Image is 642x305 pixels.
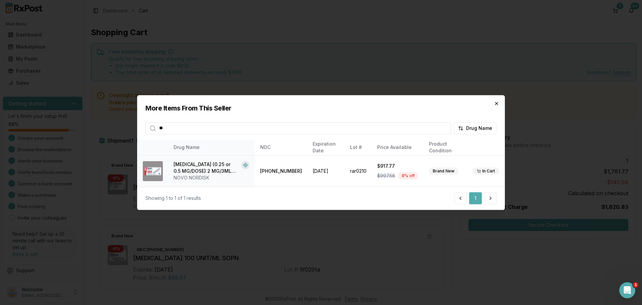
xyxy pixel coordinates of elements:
[145,103,497,113] h2: More Items From This Seller
[398,172,418,179] div: 8 % off
[454,122,497,134] button: Drug Name
[345,156,372,187] td: rar0210
[429,167,458,175] div: Brand New
[174,174,249,181] div: NOVO NORDISK
[424,140,467,156] th: Product Condition
[255,140,307,156] th: NDC
[145,195,201,202] div: Showing 1 to 1 of 1 results
[372,140,424,156] th: Price Available
[345,140,372,156] th: Lot #
[633,282,638,288] span: 1
[472,167,499,175] div: In Cart
[143,161,163,181] img: Ozempic (0.25 or 0.5 MG/DOSE) 2 MG/3ML SOPN
[377,172,395,179] span: $997.58
[619,282,635,298] iframe: Intercom live chat
[174,161,239,174] div: [MEDICAL_DATA] (0.25 or 0.5 MG/DOSE) 2 MG/3ML SOPN
[307,156,345,187] td: [DATE]
[377,163,418,169] div: $917.77
[168,140,255,156] th: Drug Name
[469,192,482,204] button: 1
[255,156,307,187] td: [PHONE_NUMBER]
[307,140,345,156] th: Expiration Date
[466,125,492,132] span: Drug Name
